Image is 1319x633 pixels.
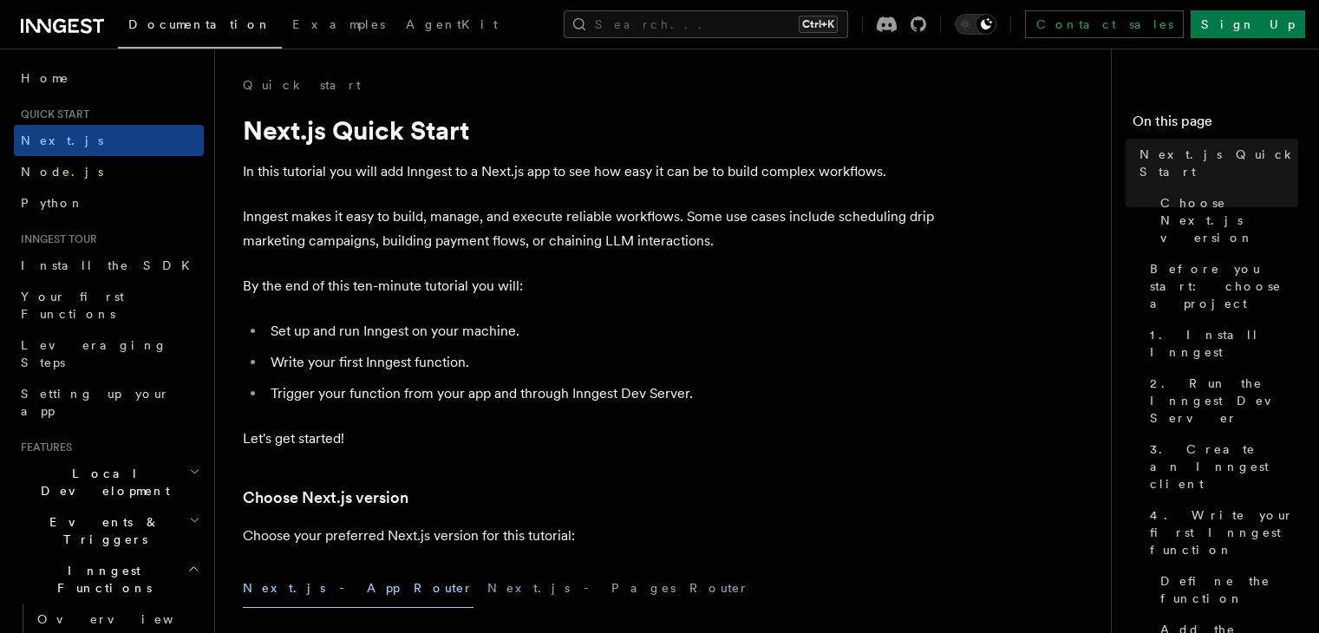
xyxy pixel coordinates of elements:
p: By the end of this ten-minute tutorial you will: [243,274,937,298]
button: Local Development [14,458,204,506]
h1: Next.js Quick Start [243,114,937,146]
span: AgentKit [406,17,498,31]
a: Quick start [243,76,361,94]
button: Inngest Functions [14,555,204,604]
span: Inngest tour [14,232,97,246]
span: 4. Write your first Inngest function [1150,506,1298,558]
span: 2. Run the Inngest Dev Server [1150,375,1298,427]
a: Contact sales [1025,10,1184,38]
span: 1. Install Inngest [1150,326,1298,361]
span: Examples [292,17,385,31]
li: Write your first Inngest function. [265,350,937,375]
span: Node.js [21,165,103,179]
kbd: Ctrl+K [799,16,838,33]
a: Home [14,62,204,94]
a: Sign Up [1191,10,1305,38]
a: Documentation [118,5,282,49]
button: Search...Ctrl+K [564,10,848,38]
a: Install the SDK [14,250,204,281]
a: 3. Create an Inngest client [1143,434,1298,499]
span: Setting up your app [21,387,170,418]
span: Install the SDK [21,258,200,272]
a: 4. Write your first Inngest function [1143,499,1298,565]
a: Your first Functions [14,281,204,330]
p: In this tutorial you will add Inngest to a Next.js app to see how easy it can be to build complex... [243,160,937,184]
span: Events & Triggers [14,513,189,548]
button: Next.js - App Router [243,569,473,608]
span: Inngest Functions [14,562,187,597]
span: Next.js [21,134,103,147]
span: Python [21,196,84,210]
a: Choose Next.js version [243,486,408,510]
p: Let's get started! [243,427,937,451]
a: Next.js Quick Start [1133,139,1298,187]
a: Setting up your app [14,378,204,427]
span: Local Development [14,465,189,499]
span: Before you start: choose a project [1150,260,1298,312]
a: 1. Install Inngest [1143,319,1298,368]
a: Before you start: choose a project [1143,253,1298,319]
h4: On this page [1133,111,1298,139]
span: Leveraging Steps [21,338,167,369]
span: Your first Functions [21,290,124,321]
a: AgentKit [395,5,508,47]
span: Features [14,440,72,454]
span: Quick start [14,108,89,121]
li: Set up and run Inngest on your machine. [265,319,937,343]
a: Define the function [1153,565,1298,614]
button: Next.js - Pages Router [487,569,749,608]
a: Python [14,187,204,219]
span: Documentation [128,17,271,31]
span: Home [21,69,69,87]
p: Inngest makes it easy to build, manage, and execute reliable workflows. Some use cases include sc... [243,205,937,253]
span: Choose Next.js version [1160,194,1298,246]
a: Examples [282,5,395,47]
li: Trigger your function from your app and through Inngest Dev Server. [265,382,937,406]
a: Choose Next.js version [1153,187,1298,253]
a: Next.js [14,125,204,156]
span: Overview [37,612,216,626]
span: Next.js Quick Start [1139,146,1298,180]
a: Node.js [14,156,204,187]
p: Choose your preferred Next.js version for this tutorial: [243,524,937,548]
button: Events & Triggers [14,506,204,555]
button: Toggle dark mode [955,14,996,35]
span: 3. Create an Inngest client [1150,440,1298,493]
a: 2. Run the Inngest Dev Server [1143,368,1298,434]
a: Leveraging Steps [14,330,204,378]
span: Define the function [1160,572,1298,607]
